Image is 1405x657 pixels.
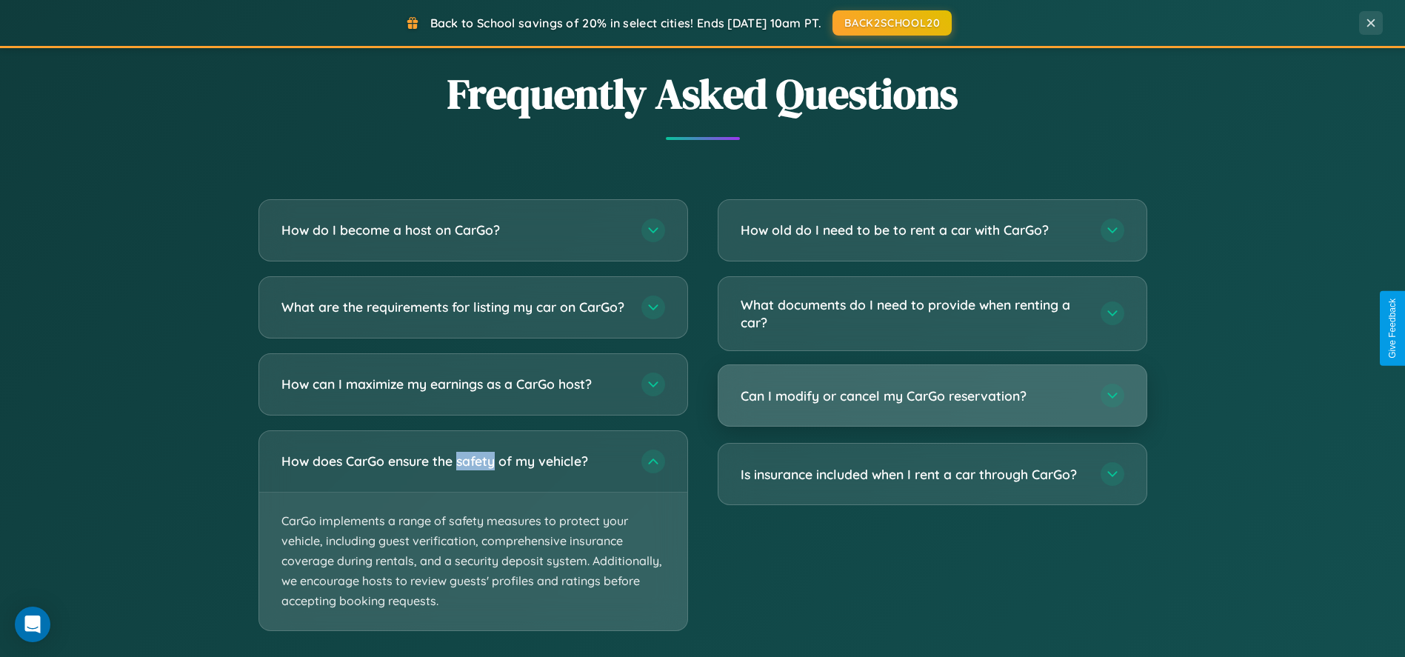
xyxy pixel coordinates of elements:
[258,65,1147,122] h2: Frequently Asked Questions
[832,10,952,36] button: BACK2SCHOOL20
[741,221,1086,239] h3: How old do I need to be to rent a car with CarGo?
[15,607,50,642] div: Open Intercom Messenger
[281,452,627,470] h3: How does CarGo ensure the safety of my vehicle?
[741,465,1086,484] h3: Is insurance included when I rent a car through CarGo?
[1387,299,1398,358] div: Give Feedback
[281,375,627,393] h3: How can I maximize my earnings as a CarGo host?
[281,221,627,239] h3: How do I become a host on CarGo?
[430,16,821,30] span: Back to School savings of 20% in select cities! Ends [DATE] 10am PT.
[281,298,627,316] h3: What are the requirements for listing my car on CarGo?
[259,493,687,630] p: CarGo implements a range of safety measures to protect your vehicle, including guest verification...
[741,296,1086,332] h3: What documents do I need to provide when renting a car?
[741,387,1086,405] h3: Can I modify or cancel my CarGo reservation?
